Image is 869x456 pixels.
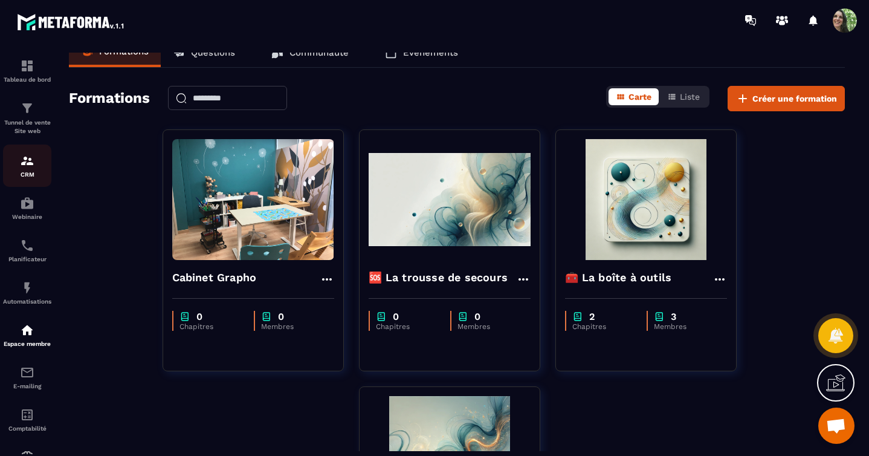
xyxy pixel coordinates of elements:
p: E-mailing [3,383,51,389]
p: Tunnel de vente Site web [3,119,51,135]
p: Questions [191,47,235,58]
a: formationformationCRM [3,145,51,187]
p: Membres [457,322,518,331]
img: formation [20,101,34,116]
a: Communauté [259,38,361,67]
button: Créer une formation [728,86,845,111]
p: 0 [278,311,284,322]
p: Planificateur [3,256,51,262]
a: Événements [373,38,470,67]
span: Créer une formation [752,93,837,105]
a: schedulerschedulerPlanificateur [3,229,51,272]
p: Tableau de bord [3,76,51,83]
p: Chapitres [179,322,242,331]
h4: 🆘 La trousse de secours [369,269,508,286]
button: Carte [609,88,659,105]
span: Liste [680,92,700,102]
img: automations [20,281,34,295]
div: Ouvrir le chat [818,408,854,444]
a: formationformationTableau de bord [3,50,51,92]
a: automationsautomationsEspace membre [3,314,51,356]
p: Espace membre [3,340,51,347]
span: Carte [628,92,651,102]
img: chapter [376,311,387,322]
a: automationsautomationsAutomatisations [3,272,51,314]
p: 0 [474,311,480,322]
button: Liste [660,88,707,105]
a: Formations [69,38,161,67]
img: formation-background [565,139,727,260]
a: formationformationTunnel de vente Site web [3,92,51,145]
img: accountant [20,408,34,422]
img: formation-background [369,139,531,260]
p: Chapitres [376,322,438,331]
img: chapter [179,311,190,322]
a: Questions [161,38,247,67]
a: emailemailE-mailing [3,356,51,399]
p: Membres [654,322,715,331]
img: chapter [654,311,665,322]
p: Webinaire [3,213,51,220]
p: 3 [671,311,676,322]
h4: Cabinet Grapho [172,269,257,286]
img: formation-background [172,139,334,260]
p: Comptabilité [3,425,51,432]
p: CRM [3,171,51,178]
p: Communauté [289,47,349,58]
a: accountantaccountantComptabilité [3,399,51,441]
img: chapter [572,311,583,322]
img: email [20,365,34,380]
p: Membres [261,322,322,331]
a: automationsautomationsWebinaire [3,187,51,229]
img: automations [20,196,34,210]
h4: 🧰 La boîte à outils [565,269,672,286]
img: logo [17,11,126,33]
a: formation-background🧰 La boîte à outilschapter2Chapitreschapter3Membres [555,129,752,386]
p: Événements [403,47,458,58]
a: formation-background🆘 La trousse de secourschapter0Chapitreschapter0Membres [359,129,555,386]
img: automations [20,323,34,337]
a: formation-backgroundCabinet Graphochapter0Chapitreschapter0Membres [163,129,359,386]
h2: Formations [69,86,150,111]
p: 2 [589,311,595,322]
img: formation [20,154,34,168]
img: formation [20,59,34,73]
p: Automatisations [3,298,51,305]
img: chapter [261,311,272,322]
p: 0 [196,311,202,322]
p: 0 [393,311,399,322]
img: chapter [457,311,468,322]
img: scheduler [20,238,34,253]
p: Chapitres [572,322,635,331]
